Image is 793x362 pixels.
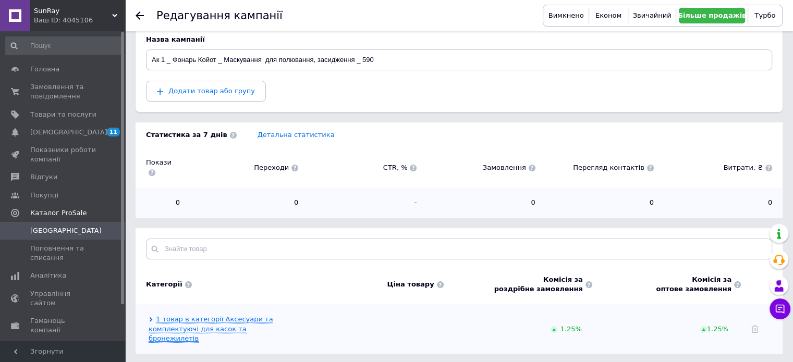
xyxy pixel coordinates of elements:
[30,316,96,335] span: Гаманець компанії
[146,280,182,289] span: Категорії
[656,275,731,294] span: Комісія за оптове замовлення
[30,271,66,280] span: Аналітика
[309,198,417,207] span: -
[387,280,434,289] span: Ціна товару
[168,87,255,95] span: Додати товар або групу
[30,82,96,101] span: Замовлення та повідомлення
[700,326,707,333] img: arrow
[30,289,96,308] span: Управління сайтом
[754,11,775,19] span: Турбо
[258,131,335,139] a: Детальна статистика
[30,172,57,182] span: Відгуки
[560,325,581,333] span: 1.25%
[190,198,298,207] span: 0
[156,10,283,21] div: Редагування кампанії
[146,158,180,177] span: Покази
[136,11,144,20] div: Повернутися назад
[751,8,779,23] button: Турбо
[30,65,59,74] span: Головна
[34,16,125,25] div: Ваш ID: 4045106
[700,325,730,333] span: 1.25%
[678,11,746,19] span: Більше продажів
[146,81,266,102] button: Додати товар або групу
[546,8,586,23] button: Вимкнено
[427,198,535,207] span: 0
[146,239,772,259] input: Знайти товар
[551,326,557,333] img: arrow
[679,8,745,23] button: Більше продажів
[548,11,584,19] span: Вимкнено
[770,298,790,319] button: Чат з покупцем
[146,130,237,140] span: Статистика за 7 днів
[30,208,87,218] span: Каталог ProSale
[30,191,58,200] span: Покупці
[546,198,654,207] span: 0
[546,163,654,172] span: Перегляд контактів
[427,163,535,172] span: Замовлення
[107,128,120,136] span: 11
[30,244,96,263] span: Поповнення та списання
[30,226,102,235] span: [GEOGRAPHIC_DATA]
[664,198,772,207] span: 0
[30,128,107,137] span: [DEMOGRAPHIC_DATA]
[631,8,674,23] button: Звичайний
[633,11,672,19] span: Звичайний
[595,11,621,19] span: Економ
[494,275,583,294] span: Комісія за роздрібне замовлення
[30,145,96,164] span: Показники роботи компанії
[149,315,273,342] a: 1 товар в категорії Аксесуари та комплектуючі для касок та бронежилетів
[592,8,625,23] button: Економ
[190,163,298,172] span: Переходи
[146,35,205,43] span: Назва кампанії
[30,110,96,119] span: Товари та послуги
[34,6,112,16] span: SunRay
[664,163,772,172] span: Витрати, ₴
[309,163,417,172] span: CTR, %
[146,198,180,207] span: 0
[5,36,123,55] input: Пошук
